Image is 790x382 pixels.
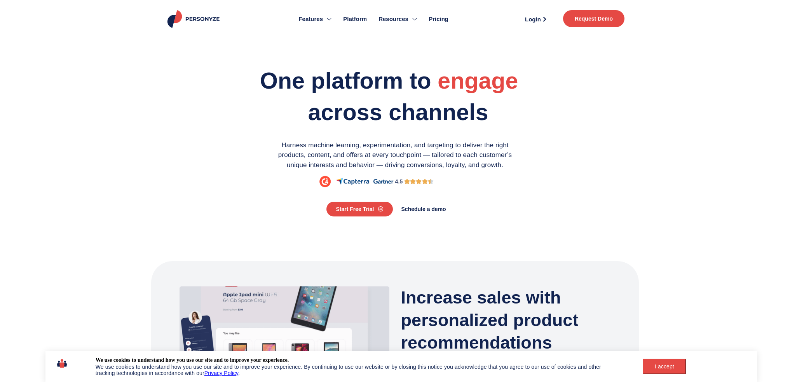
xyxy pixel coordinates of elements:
i:  [404,177,410,186]
div: We use cookies to understand how you use our site and to improve your experience. By continuing t... [96,364,622,376]
div: 4.5 [395,178,403,186]
span: Start Free Trial [336,206,374,212]
span: Pricing [429,15,448,24]
a: Resources [373,4,423,34]
span: One platform to [260,68,431,94]
span: Request Demo [575,16,613,21]
a: Features [293,4,337,34]
i:  [416,177,422,186]
span: Schedule a demo [401,206,446,212]
div: I accept [647,363,681,370]
i:  [410,177,416,186]
a: Start Free Trial [326,202,392,216]
div: We use cookies to understand how you use our site and to improve your experience. [96,357,289,364]
span: Features [298,15,323,24]
img: Personyze logo [166,10,223,28]
span: Login [525,16,541,22]
i:  [422,177,428,186]
div: 4.5/5 [404,177,434,186]
h3: Increase sales with personalized product recommendations [401,286,611,354]
button: I accept [643,359,686,374]
p: Harness machine learning, experimentation, and targeting to deliver the right products, content, ... [269,140,521,170]
img: icon [57,357,67,370]
a: Request Demo [563,10,624,27]
a: Platform [337,4,373,34]
a: Pricing [423,4,454,34]
span: Platform [343,15,367,24]
span: Resources [378,15,408,24]
a: Login [516,13,555,25]
i:  [428,177,434,186]
a: Privacy Policy [204,370,239,376]
span: across channels [308,99,488,125]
